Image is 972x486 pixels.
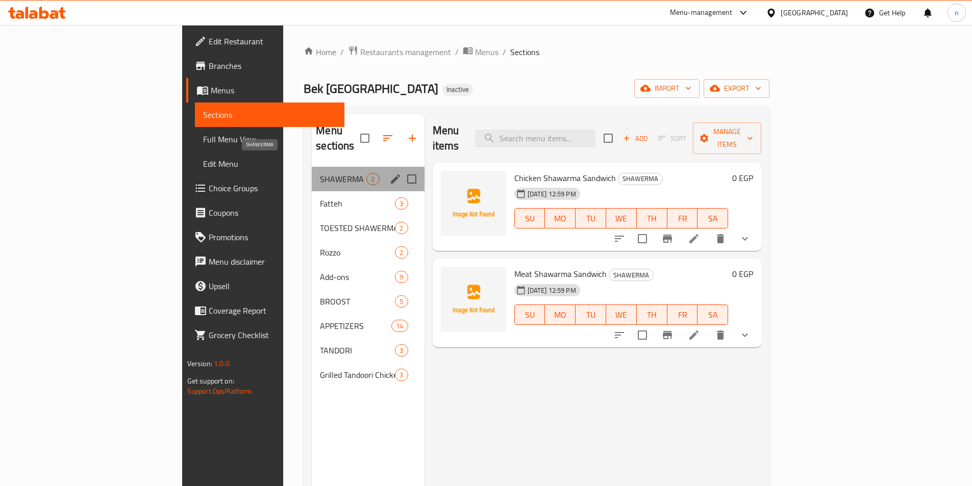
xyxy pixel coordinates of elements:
[209,231,336,243] span: Promotions
[209,60,336,72] span: Branches
[348,45,451,59] a: Restaurants management
[618,173,662,185] span: SHAWERMA
[186,54,344,78] a: Branches
[186,323,344,347] a: Grocery Checklist
[395,346,407,355] span: 3
[641,308,663,322] span: TH
[312,289,424,314] div: BROOST5
[637,208,667,228] button: TH
[395,246,408,259] div: items
[503,46,506,58] li: /
[320,271,395,283] div: Add-ons
[320,295,395,308] span: BROOST
[510,46,539,58] span: Sections
[475,130,595,147] input: search
[549,308,571,322] span: MO
[545,208,576,228] button: MO
[739,329,751,341] svg: Show Choices
[610,211,633,226] span: WE
[733,323,757,347] button: show more
[392,321,407,331] span: 14
[320,222,395,234] div: TOESTED SHAWERMA
[187,374,234,388] span: Get support on:
[312,314,424,338] div: APPETIZERS14
[514,266,607,282] span: Meat Shawarma Sandwich
[652,131,693,146] span: Select section first
[619,131,652,146] span: Add item
[320,246,395,259] span: Rozzo
[312,216,424,240] div: TOESTED SHAWERMA2
[519,211,541,226] span: SU
[610,308,633,322] span: WE
[693,122,761,154] button: Manage items
[524,189,580,199] span: [DATE] 12:59 PM
[312,363,424,387] div: Grilled Tandoori Chicken3
[732,267,753,281] h6: 0 EGP
[632,228,653,249] span: Select to update
[519,308,541,322] span: SU
[524,286,580,295] span: [DATE] 12:59 PM
[597,127,619,149] span: Select section
[618,173,663,185] div: SHAWERMA
[607,323,632,347] button: sort-choices
[580,211,602,226] span: TU
[733,226,757,251] button: show more
[712,82,761,95] span: export
[209,35,336,47] span: Edit Restaurant
[211,84,336,96] span: Menus
[360,46,451,58] span: Restaurants management
[320,197,395,210] span: Fatteh
[395,369,408,381] div: items
[576,208,606,228] button: TU
[671,211,694,226] span: FR
[455,46,459,58] li: /
[732,171,753,185] h6: 0 EGP
[637,304,667,325] button: TH
[187,385,252,398] a: Support.OpsPlatform
[304,45,769,59] nav: breadcrumb
[475,46,499,58] span: Menus
[671,308,694,322] span: FR
[376,126,400,150] span: Sort sections
[701,125,753,151] span: Manage items
[549,211,571,226] span: MO
[955,7,959,18] span: n
[186,176,344,200] a: Choice Groups
[441,267,506,332] img: Meat Shawarma Sandwich
[320,344,395,356] span: TANDORI
[395,222,408,234] div: items
[203,109,336,121] span: Sections
[576,304,606,325] button: TU
[442,85,473,94] span: Inactive
[395,297,407,306] span: 5
[609,269,653,281] span: SHAWERMA
[195,127,344,151] a: Full Menu View
[304,77,438,100] span: Bek [GEOGRAPHIC_DATA]
[702,211,724,226] span: SA
[312,338,424,363] div: TANDORI3
[739,233,751,245] svg: Show Choices
[606,304,637,325] button: WE
[186,298,344,323] a: Coverage Report
[545,304,576,325] button: MO
[708,226,733,251] button: delete
[514,208,545,228] button: SU
[400,126,425,150] button: Add section
[655,226,680,251] button: Branch-specific-item
[688,329,700,341] a: Edit menu item
[395,272,407,282] span: 9
[514,304,545,325] button: SU
[209,207,336,219] span: Coupons
[395,295,408,308] div: items
[312,191,424,216] div: Fatteh3
[702,308,724,322] span: SA
[203,158,336,170] span: Edit Menu
[395,248,407,258] span: 2
[186,274,344,298] a: Upsell
[621,133,649,144] span: Add
[667,304,698,325] button: FR
[320,320,391,332] span: APPETIZERS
